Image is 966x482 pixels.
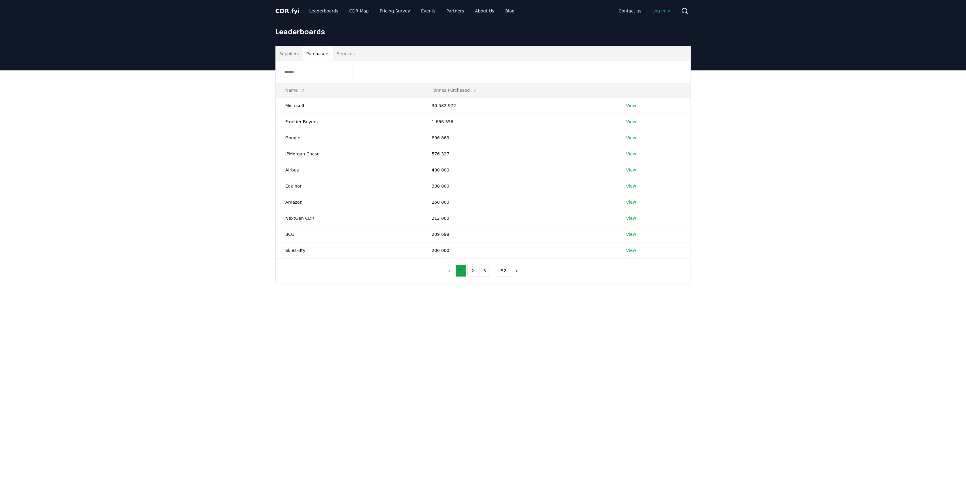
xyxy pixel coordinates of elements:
[626,199,636,205] a: View
[375,5,415,16] a: Pricing Survey
[276,242,422,258] td: SkiesFifty
[614,5,646,16] a: Contact us
[479,265,490,277] button: 3
[422,178,616,194] td: 330 000
[422,114,616,130] td: 1 666 356
[304,5,343,16] a: Leaderboards
[626,183,636,189] a: View
[614,5,676,16] nav: Main
[442,5,469,16] a: Partners
[422,146,616,162] td: 576 327
[344,5,374,16] a: CDR Map
[276,46,303,61] button: Suppliers
[422,130,616,146] td: 896 863
[276,162,422,178] td: Airbus
[626,247,636,253] a: View
[626,167,636,173] a: View
[456,265,466,277] button: 1
[422,226,616,242] td: 209 698
[647,5,676,16] a: Log in
[497,265,510,277] button: 52
[511,265,522,277] button: next page
[422,97,616,114] td: 30 582 972
[276,146,422,162] td: JPMorgan Chase
[275,27,691,36] h1: Leaderboards
[333,46,358,61] button: Services
[276,210,422,226] td: NextGen CDR
[422,242,616,258] td: 200 000
[500,5,520,16] a: Blog
[626,151,636,157] a: View
[491,267,496,274] li: ...
[416,5,440,16] a: Events
[276,97,422,114] td: Microsoft
[276,226,422,242] td: BCG
[422,194,616,210] td: 250 000
[626,119,636,125] a: View
[275,7,300,15] span: CDR fyi
[302,46,333,61] button: Purchasers
[626,231,636,237] a: View
[276,130,422,146] td: Google
[626,135,636,141] a: View
[427,84,482,96] button: Tonnes Purchased
[276,114,422,130] td: Frontier Buyers
[626,103,636,109] a: View
[304,5,519,16] nav: Main
[626,215,636,221] a: View
[470,5,499,16] a: About Us
[281,84,310,96] button: Name
[275,7,300,15] a: CDR.fyi
[289,7,291,15] span: .
[422,162,616,178] td: 400 000
[422,210,616,226] td: 212 000
[467,265,478,277] button: 2
[276,194,422,210] td: Amazon
[276,178,422,194] td: Equinor
[652,8,671,14] span: Log in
